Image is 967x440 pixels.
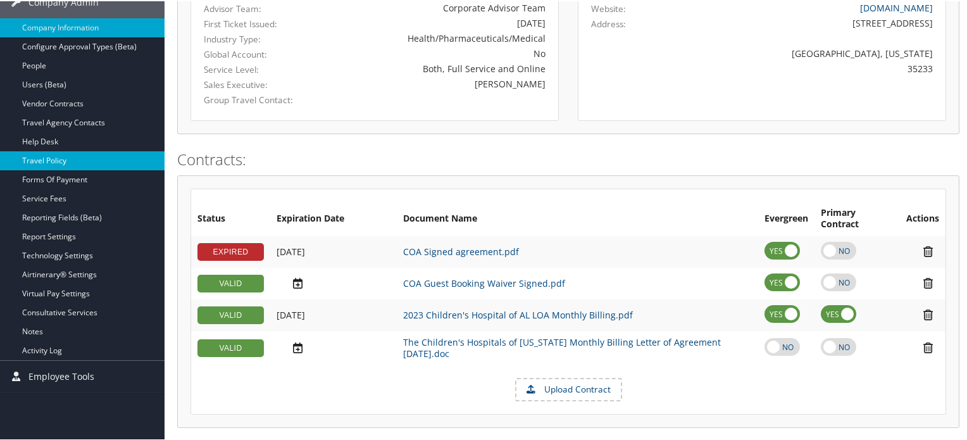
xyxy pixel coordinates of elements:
[917,340,939,353] i: Remove Contract
[197,242,264,260] div: EXPIRED
[197,305,264,323] div: VALID
[403,244,519,256] a: COA Signed agreement.pdf
[28,360,94,391] span: Employee Tools
[204,62,305,75] label: Service Level:
[204,16,305,29] label: First Ticket Issued:
[403,335,721,358] a: The Children's Hospitals of [US_STATE] Monthly Billing Letter of Agreement [DATE].doc
[277,340,390,353] div: Add/Edit Date
[324,61,546,74] div: Both, Full Service and Online
[591,16,626,29] label: Address:
[682,15,933,28] div: [STREET_ADDRESS]
[177,148,959,169] h2: Contracts:
[191,201,270,235] th: Status
[324,15,546,28] div: [DATE]
[917,307,939,320] i: Remove Contract
[204,32,305,44] label: Industry Type:
[814,201,900,235] th: Primary Contract
[397,201,758,235] th: Document Name
[900,201,945,235] th: Actions
[277,275,390,289] div: Add/Edit Date
[204,47,305,60] label: Global Account:
[204,92,305,105] label: Group Travel Contact:
[860,1,933,13] a: [DOMAIN_NAME]
[270,201,397,235] th: Expiration Date
[682,46,933,59] div: [GEOGRAPHIC_DATA], [US_STATE]
[917,275,939,289] i: Remove Contract
[917,244,939,257] i: Remove Contract
[591,1,626,14] label: Website:
[403,276,565,288] a: COA Guest Booking Waiver Signed.pdf
[277,244,305,256] span: [DATE]
[277,308,305,320] span: [DATE]
[403,308,633,320] a: 2023 Children's Hospital of AL LOA Monthly Billing.pdf
[516,378,621,399] label: Upload Contract
[197,338,264,356] div: VALID
[277,245,390,256] div: Add/Edit Date
[682,61,933,74] div: 35233
[324,46,546,59] div: No
[758,201,814,235] th: Evergreen
[197,273,264,291] div: VALID
[277,308,390,320] div: Add/Edit Date
[324,30,546,44] div: Health/Pharmaceuticals/Medical
[324,76,546,89] div: [PERSON_NAME]
[204,1,305,14] label: Advisor Team:
[204,77,305,90] label: Sales Executive:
